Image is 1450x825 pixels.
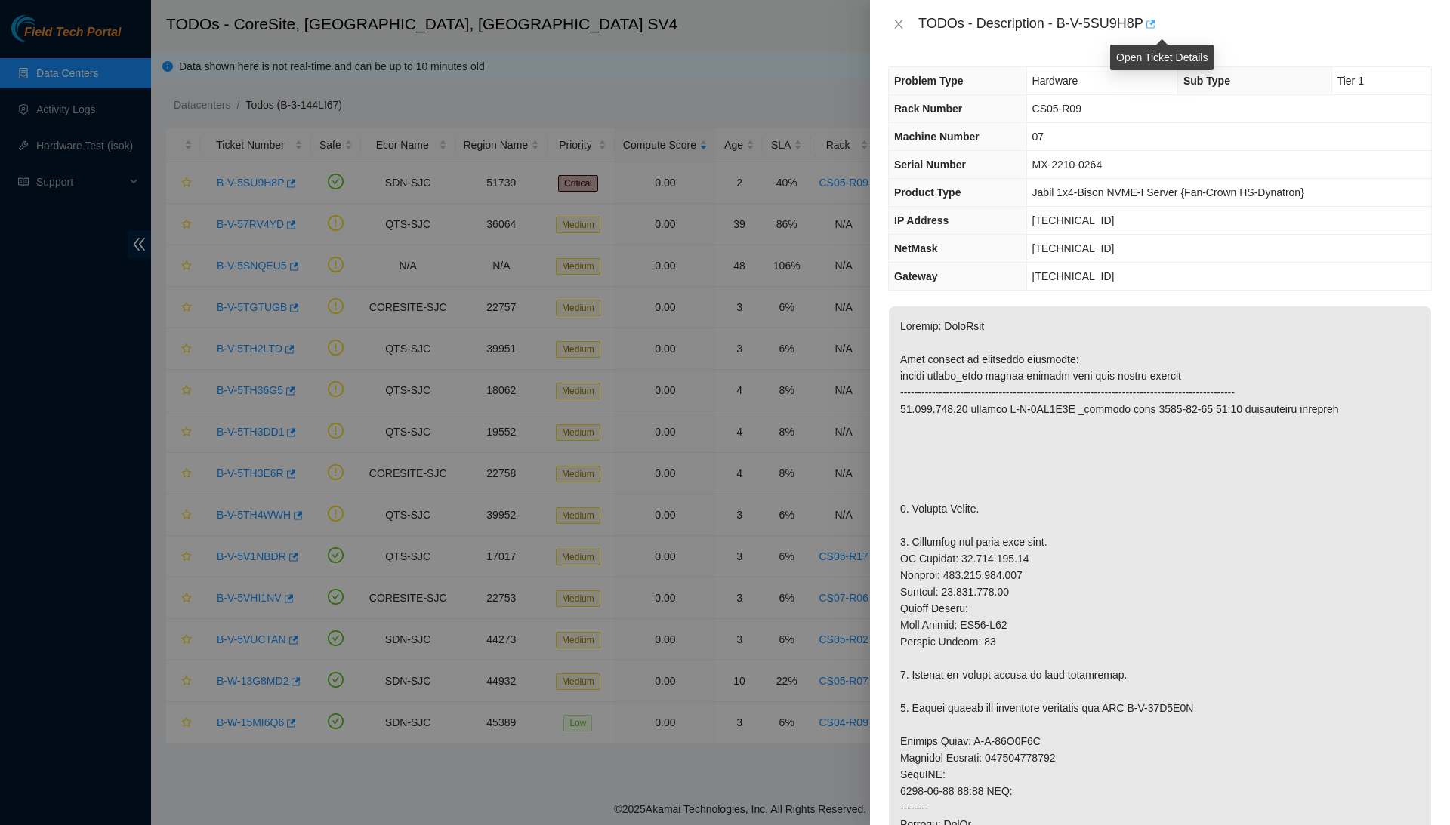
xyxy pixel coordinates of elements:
span: Hardware [1032,75,1078,87]
button: Close [888,17,909,32]
span: IP Address [894,214,949,226]
span: [TECHNICAL_ID] [1032,270,1115,282]
span: Problem Type [894,75,964,87]
span: close [893,18,905,30]
span: CS05-R09 [1032,103,1081,115]
div: Open Ticket Details [1110,45,1214,70]
span: Sub Type [1183,75,1230,87]
span: Jabil 1x4-Bison NVME-I Server {Fan-Crown HS-Dynatron} [1032,186,1304,199]
span: [TECHNICAL_ID] [1032,214,1115,226]
span: Machine Number [894,131,980,143]
span: Tier 1 [1337,75,1364,87]
span: Gateway [894,270,938,282]
span: Product Type [894,186,961,199]
span: MX-2210-0264 [1032,159,1103,171]
span: Serial Number [894,159,966,171]
span: Rack Number [894,103,962,115]
span: [TECHNICAL_ID] [1032,242,1115,254]
span: NetMask [894,242,938,254]
div: TODOs - Description - B-V-5SU9H8P [918,12,1432,36]
span: 07 [1032,131,1044,143]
